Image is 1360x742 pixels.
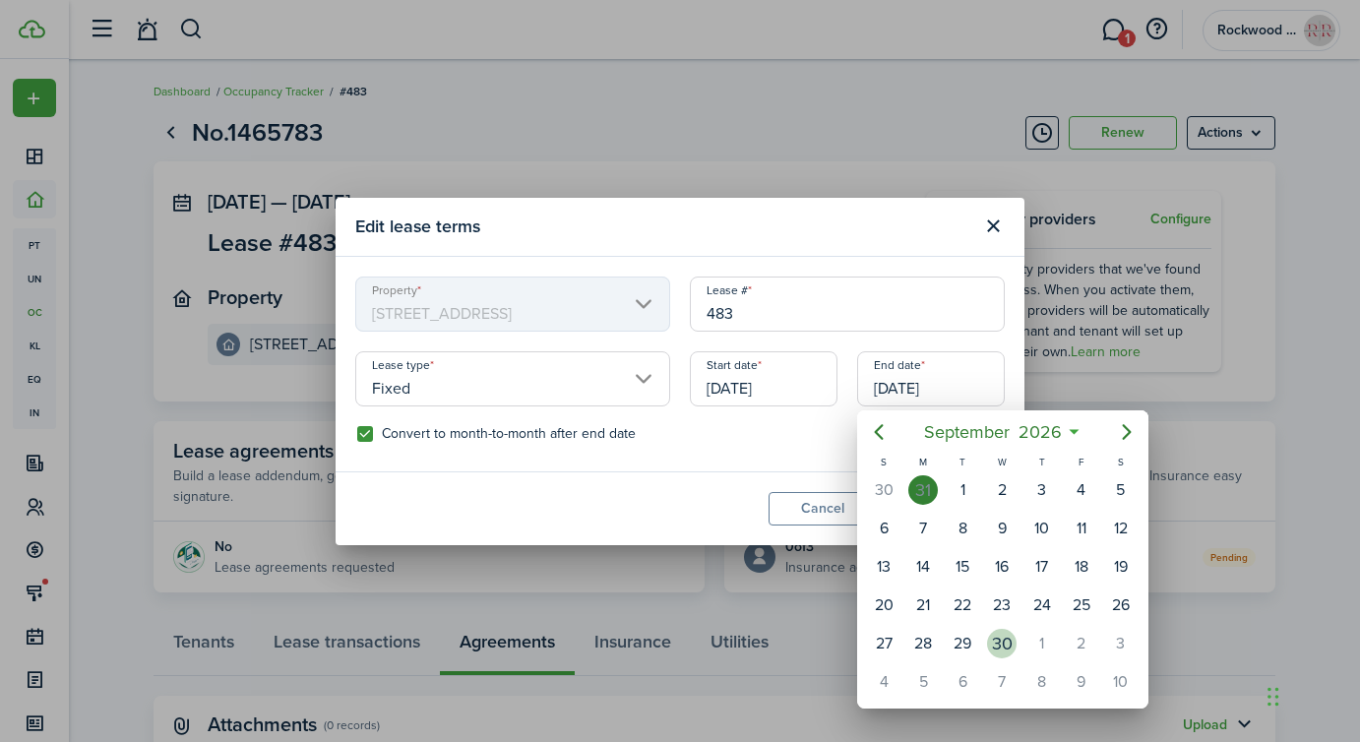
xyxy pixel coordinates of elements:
[1067,590,1096,620] div: Friday, September 25, 2026
[1062,454,1101,470] div: F
[1106,629,1136,658] div: Saturday, October 3, 2026
[911,414,1074,450] mbsc-button: September2026
[869,667,898,697] div: Sunday, October 4, 2026
[919,414,1014,450] span: September
[1027,514,1057,543] div: Thursday, September 10, 2026
[987,629,1017,658] div: Wednesday, September 30, 2026
[1106,667,1136,697] div: Saturday, October 10, 2026
[908,667,938,697] div: Monday, October 5, 2026
[869,590,898,620] div: Sunday, September 20, 2026
[859,412,898,452] mbsc-button: Previous page
[1101,454,1141,470] div: S
[1067,552,1096,582] div: Friday, September 18, 2026
[908,475,938,505] div: Monday, August 31, 2026
[1067,667,1096,697] div: Friday, October 9, 2026
[864,454,903,470] div: S
[1014,414,1066,450] span: 2026
[1027,590,1057,620] div: Thursday, September 24, 2026
[982,454,1021,470] div: W
[948,552,977,582] div: Tuesday, September 15, 2026
[1106,552,1136,582] div: Saturday, September 19, 2026
[948,475,977,505] div: Tuesday, September 1, 2026
[948,667,977,697] div: Tuesday, October 6, 2026
[1027,629,1057,658] div: Thursday, October 1, 2026
[948,590,977,620] div: Tuesday, September 22, 2026
[987,667,1017,697] div: Wednesday, October 7, 2026
[908,552,938,582] div: Monday, September 14, 2026
[908,590,938,620] div: Monday, September 21, 2026
[987,552,1017,582] div: Wednesday, September 16, 2026
[1022,454,1062,470] div: T
[948,629,977,658] div: Tuesday, September 29, 2026
[1027,667,1057,697] div: Thursday, October 8, 2026
[908,514,938,543] div: Monday, September 7, 2026
[1027,552,1057,582] div: Thursday, September 17, 2026
[869,629,898,658] div: Sunday, September 27, 2026
[1027,475,1057,505] div: Thursday, September 3, 2026
[908,629,938,658] div: Monday, September 28, 2026
[987,475,1017,505] div: Wednesday, September 2, 2026
[1067,629,1096,658] div: Friday, October 2, 2026
[869,552,898,582] div: Sunday, September 13, 2026
[869,475,898,505] div: Sunday, August 30, 2026
[1106,514,1136,543] div: Saturday, September 12, 2026
[1067,475,1096,505] div: Friday, September 4, 2026
[869,514,898,543] div: Sunday, September 6, 2026
[987,590,1017,620] div: Wednesday, September 23, 2026
[1106,475,1136,505] div: Saturday, September 5, 2026
[903,454,943,470] div: M
[1107,412,1146,452] mbsc-button: Next page
[1067,514,1096,543] div: Friday, September 11, 2026
[987,514,1017,543] div: Wednesday, September 9, 2026
[1106,590,1136,620] div: Saturday, September 26, 2026
[943,454,982,470] div: T
[948,514,977,543] div: Tuesday, September 8, 2026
